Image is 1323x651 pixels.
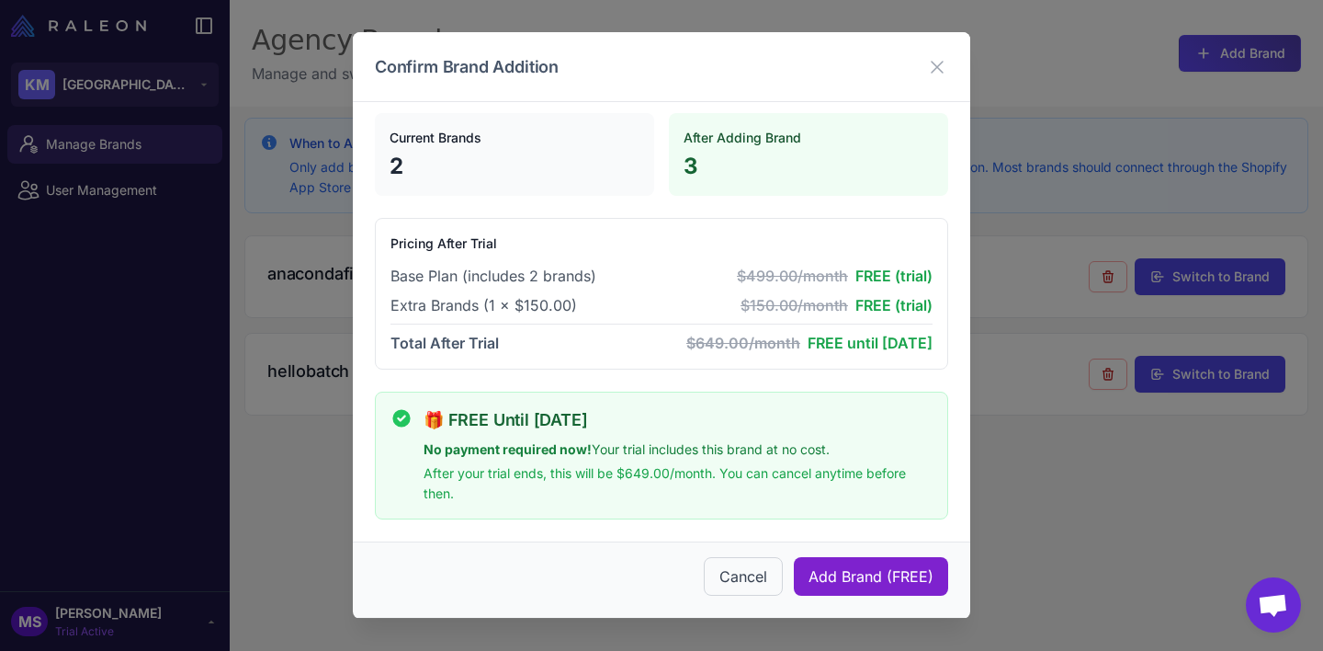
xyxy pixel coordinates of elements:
[855,267,933,285] span: FREE (trial)
[390,294,577,316] span: Extra Brands (1 × $150.00)
[390,152,639,181] p: 2
[424,463,933,504] p: After your trial ends, this will be $649.00/month. You can cancel anytime before then.
[855,296,933,314] span: FREE (trial)
[1246,577,1301,633] div: Open chat
[808,565,933,588] span: Add Brand (FREE)
[794,557,948,596] button: Add Brand (FREE)
[390,128,639,148] h4: Current Brands
[424,440,933,460] p: Your trial includes this brand at no cost.
[424,441,592,457] strong: No payment required now!
[390,265,596,287] span: Base Plan (includes 2 brands)
[686,334,800,352] span: $649.00/month
[684,128,933,148] h4: After Adding Brand
[704,557,783,596] button: Cancel
[424,407,933,432] h4: 🎁 FREE Until [DATE]
[684,152,933,181] p: 3
[737,267,848,285] span: $499.00/month
[390,234,933,254] h4: Pricing After Trial
[741,296,848,314] span: $150.00/month
[808,334,933,352] span: FREE until [DATE]
[390,332,499,354] span: Total After Trial
[375,54,559,79] h3: Confirm Brand Addition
